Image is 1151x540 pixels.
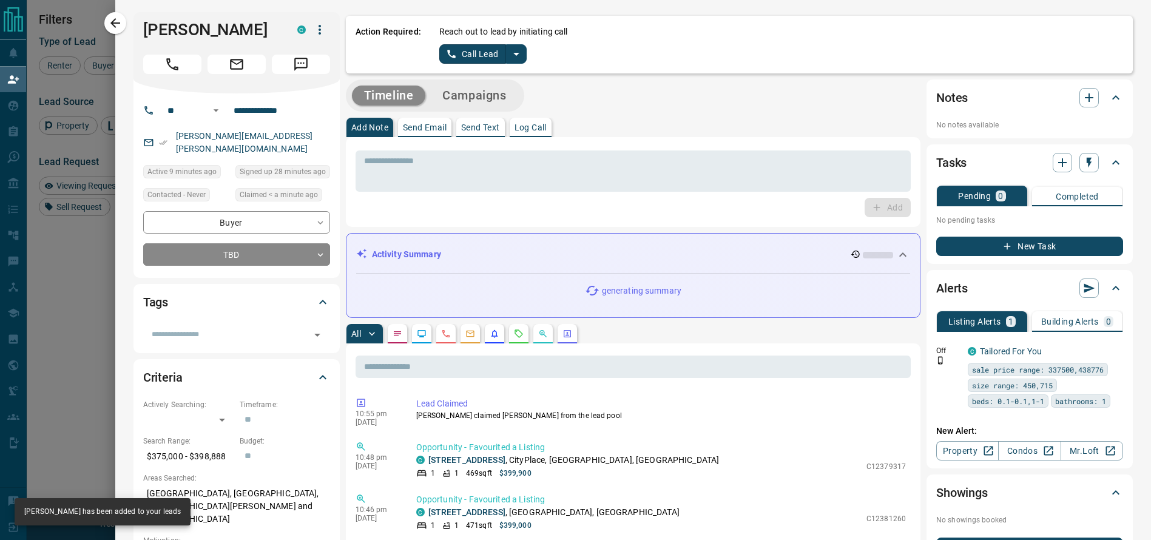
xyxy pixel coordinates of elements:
p: Search Range: [143,436,234,447]
p: 10:55 pm [356,410,398,418]
span: Contacted - Never [147,189,206,201]
p: Log Call [515,123,547,132]
p: No showings booked [936,515,1123,525]
svg: Opportunities [538,329,548,339]
h2: Alerts [936,278,968,298]
p: New Alert: [936,425,1123,437]
p: 471 sqft [466,520,492,531]
p: Actively Searching: [143,399,234,410]
span: Call [143,55,201,74]
h2: Notes [936,88,968,107]
div: condos.ca [416,508,425,516]
button: Call Lead [439,44,507,64]
h2: Showings [936,483,988,502]
p: , [GEOGRAPHIC_DATA], [GEOGRAPHIC_DATA] [428,506,680,519]
p: Off [936,345,960,356]
p: All [351,329,361,338]
p: [DATE] [356,462,398,470]
p: 1 [431,520,435,531]
p: Activity Summary [372,248,441,261]
span: bathrooms: 1 [1055,395,1106,407]
button: Open [209,103,223,118]
svg: Calls [441,329,451,339]
h1: [PERSON_NAME] [143,20,279,39]
svg: Email Verified [159,138,167,147]
p: [PERSON_NAME] claimed [PERSON_NAME] from the lead pool [416,410,906,421]
div: TBD [143,243,330,266]
div: condos.ca [968,347,976,356]
div: condos.ca [416,456,425,464]
span: size range: 450,715 [972,379,1053,391]
a: Property [936,441,999,461]
span: Signed up 28 minutes ago [240,166,326,178]
div: Showings [936,478,1123,507]
div: Activity Summary [356,243,910,266]
p: 1 [454,468,459,479]
p: , CityPlace, [GEOGRAPHIC_DATA], [GEOGRAPHIC_DATA] [428,454,720,467]
p: 469 sqft [466,468,492,479]
span: sale price range: 337500,438776 [972,363,1104,376]
div: Alerts [936,274,1123,303]
p: Opportunity - Favourited a Listing [416,441,906,454]
p: Building Alerts [1041,317,1099,326]
a: Condos [998,441,1061,461]
svg: Notes [393,329,402,339]
p: Opportunity - Favourited a Listing [416,493,906,506]
span: Email [208,55,266,74]
p: 1 [454,520,459,531]
a: Mr.Loft [1061,441,1123,461]
div: [PERSON_NAME] has been added to your leads [24,502,181,522]
span: Claimed < a minute ago [240,189,318,201]
span: Active 9 minutes ago [147,166,217,178]
a: [PERSON_NAME][EMAIL_ADDRESS][PERSON_NAME][DOMAIN_NAME] [176,131,313,154]
button: Timeline [352,86,426,106]
p: Completed [1056,192,1099,201]
p: $399,900 [499,468,532,479]
a: Tailored For You [980,346,1042,356]
p: 10:48 pm [356,453,398,462]
p: Lead Claimed [416,397,906,410]
svg: Listing Alerts [490,329,499,339]
div: Buyer [143,211,330,234]
p: $399,000 [499,520,532,531]
p: Areas Searched: [143,473,330,484]
p: Reach out to lead by initiating call [439,25,568,38]
h2: Tasks [936,153,967,172]
p: 1 [431,468,435,479]
div: Criteria [143,363,330,392]
p: 0 [1106,317,1111,326]
span: beds: 0.1-0.1,1-1 [972,395,1044,407]
div: Sun Sep 14 2025 [235,188,330,205]
p: No pending tasks [936,211,1123,229]
svg: Requests [514,329,524,339]
button: New Task [936,237,1123,256]
p: 10:46 pm [356,505,398,514]
div: Notes [936,83,1123,112]
p: generating summary [602,285,681,297]
h2: Criteria [143,368,183,387]
h2: Tags [143,292,168,312]
div: Tags [143,288,330,317]
p: C12379317 [866,461,906,472]
p: No notes available [936,120,1123,130]
div: Tasks [936,148,1123,177]
div: condos.ca [297,25,306,34]
button: Open [309,326,326,343]
svg: Agent Actions [562,329,572,339]
a: [STREET_ADDRESS] [428,507,505,517]
p: Send Email [403,123,447,132]
p: $375,000 - $398,888 [143,447,234,467]
p: [DATE] [356,418,398,427]
p: Listing Alerts [948,317,1001,326]
svg: Lead Browsing Activity [417,329,427,339]
svg: Push Notification Only [936,356,945,365]
p: 1 [1008,317,1013,326]
div: split button [439,44,527,64]
p: [DATE] [356,514,398,522]
span: Message [272,55,330,74]
p: C12381260 [866,513,906,524]
p: Timeframe: [240,399,330,410]
p: 0 [998,192,1003,200]
p: Send Text [461,123,500,132]
p: Budget: [240,436,330,447]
